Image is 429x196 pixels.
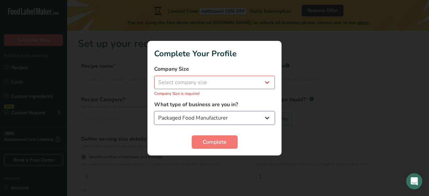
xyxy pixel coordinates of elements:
[154,65,275,73] label: Company Size
[406,173,422,189] div: Open Intercom Messenger
[154,48,275,60] h1: Complete Your Profile
[154,101,275,109] label: What type of business are you in?
[154,90,275,96] p: Company Size is required
[192,135,238,149] button: Complete
[203,138,227,146] span: Complete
